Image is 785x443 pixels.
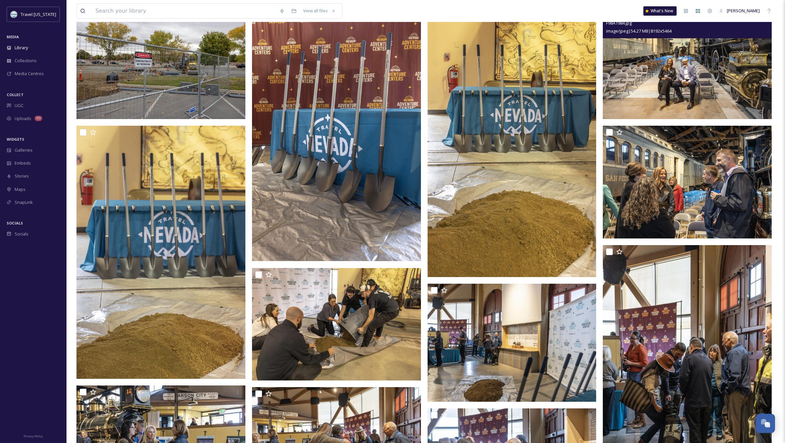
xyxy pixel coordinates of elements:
span: Stories [15,173,29,179]
span: Media Centres [15,71,44,77]
span: UGC [15,102,24,109]
span: Privacy Policy [24,434,43,438]
a: View all files [300,4,339,17]
span: Collections [15,58,37,64]
span: [PERSON_NAME] [727,8,760,14]
img: F98A1976.jpg [76,6,245,119]
span: COLLECT [7,92,24,97]
span: MEDIA [7,34,19,39]
span: Travel [US_STATE] [21,11,56,17]
span: Library [15,45,28,51]
span: Uploads [15,115,31,122]
span: Maps [15,186,26,193]
img: F98A2019.jpg [252,6,421,261]
img: F98A1984.jpg [603,6,772,119]
a: Privacy Policy [24,432,43,440]
a: What's New [643,6,677,16]
span: Socials [15,231,29,237]
span: SOCIALS [7,221,23,225]
img: F98A2114.jpg [428,284,596,402]
img: F98A2064.jpg [76,126,245,379]
img: F98A2063.jpg [428,6,596,277]
img: F98A2047.jpg [252,268,421,381]
button: Open Chat [756,414,775,433]
img: F98A2073.jpg [603,126,772,238]
span: image/jpeg | 54.27 MB | 8192 x 5464 [606,28,672,34]
span: SnapLink [15,199,33,206]
span: F98A1984.jpg [606,20,632,26]
span: Embeds [15,160,31,166]
span: Galleries [15,147,33,153]
div: 80 [35,116,42,121]
span: WIDGETS [7,137,24,142]
a: [PERSON_NAME] [716,4,763,17]
img: download.jpeg [11,11,17,18]
input: Search your library [92,4,276,18]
